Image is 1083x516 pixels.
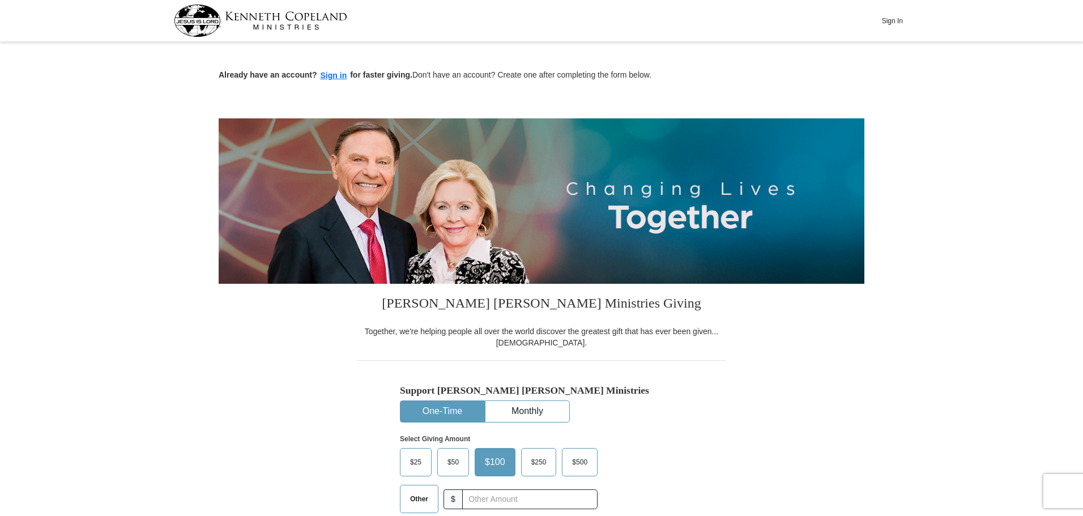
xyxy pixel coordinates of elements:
[219,70,412,79] strong: Already have an account? for faster giving.
[442,454,464,471] span: $50
[357,326,726,348] div: Together, we're helping people all over the world discover the greatest gift that has ever been g...
[404,454,427,471] span: $25
[485,401,569,422] button: Monthly
[317,69,351,82] button: Sign in
[444,489,463,509] span: $
[526,454,552,471] span: $250
[174,5,347,37] img: kcm-header-logo.svg
[404,491,434,508] span: Other
[400,385,683,396] h5: Support [PERSON_NAME] [PERSON_NAME] Ministries
[566,454,593,471] span: $500
[219,69,864,82] p: Don't have an account? Create one after completing the form below.
[479,454,511,471] span: $100
[400,435,470,443] strong: Select Giving Amount
[875,12,909,29] button: Sign In
[400,401,484,422] button: One-Time
[357,284,726,326] h3: [PERSON_NAME] [PERSON_NAME] Ministries Giving
[462,489,598,509] input: Other Amount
